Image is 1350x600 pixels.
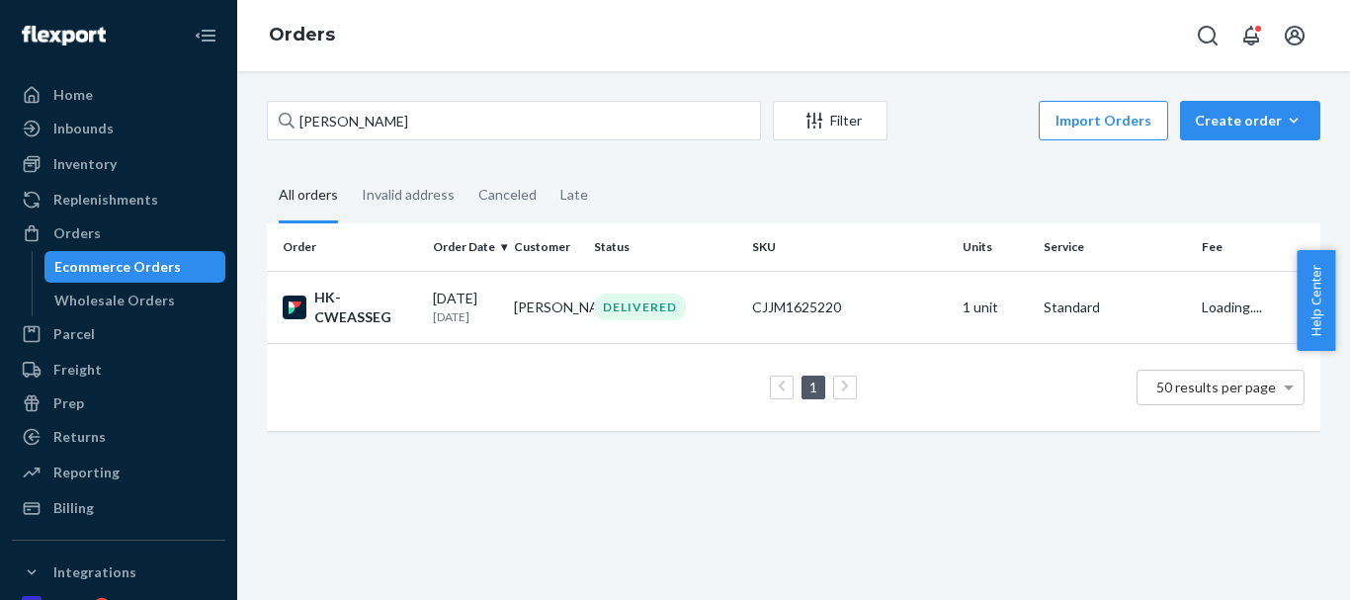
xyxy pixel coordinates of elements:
[774,111,886,130] div: Filter
[805,379,821,395] a: Page 1 is your current page
[53,154,117,174] div: Inventory
[12,148,225,180] a: Inventory
[1275,16,1314,55] button: Open account menu
[12,387,225,419] a: Prep
[1195,111,1306,130] div: Create order
[53,223,101,243] div: Orders
[267,101,761,140] input: Search orders
[54,291,175,310] div: Wholesale Orders
[279,169,338,223] div: All orders
[1231,16,1271,55] button: Open notifications
[253,7,351,64] ol: breadcrumbs
[269,24,335,45] a: Orders
[594,294,686,320] div: DELIVERED
[425,223,506,271] th: Order Date
[12,79,225,111] a: Home
[12,184,225,215] a: Replenishments
[44,285,226,316] a: Wholesale Orders
[478,169,537,220] div: Canceled
[53,463,120,482] div: Reporting
[1180,101,1320,140] button: Create order
[955,271,1036,343] td: 1 unit
[44,251,226,283] a: Ecommerce Orders
[560,169,588,220] div: Late
[506,271,587,343] td: [PERSON_NAME]
[955,223,1036,271] th: Units
[1194,271,1320,343] td: Loading....
[362,169,455,220] div: Invalid address
[1194,223,1320,271] th: Fee
[12,318,225,350] a: Parcel
[1188,16,1227,55] button: Open Search Box
[514,238,579,255] div: Customer
[12,492,225,524] a: Billing
[53,360,102,380] div: Freight
[1044,298,1186,317] p: Standard
[586,223,744,271] th: Status
[53,190,158,210] div: Replenishments
[283,288,417,327] div: HK-CWEASSEG
[53,427,106,447] div: Returns
[53,562,136,582] div: Integrations
[12,217,225,249] a: Orders
[53,119,114,138] div: Inbounds
[54,257,181,277] div: Ecommerce Orders
[744,223,955,271] th: SKU
[53,85,93,105] div: Home
[1297,250,1335,351] button: Help Center
[12,421,225,453] a: Returns
[433,308,498,325] p: [DATE]
[1036,223,1194,271] th: Service
[53,498,94,518] div: Billing
[267,223,425,271] th: Order
[773,101,887,140] button: Filter
[22,26,106,45] img: Flexport logo
[12,113,225,144] a: Inbounds
[1039,101,1168,140] button: Import Orders
[12,354,225,386] a: Freight
[12,457,225,488] a: Reporting
[53,324,95,344] div: Parcel
[186,16,225,55] button: Close Navigation
[1156,379,1276,395] span: 50 results per page
[53,393,84,413] div: Prep
[433,289,498,325] div: [DATE]
[12,557,225,588] button: Integrations
[752,298,947,317] div: CJJM1625220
